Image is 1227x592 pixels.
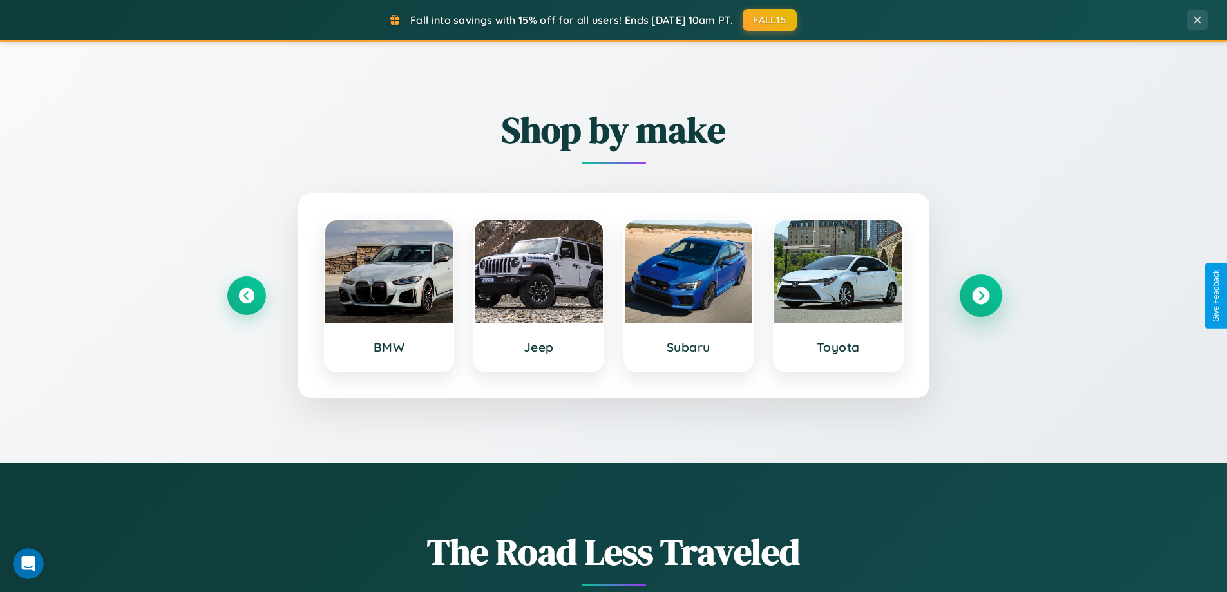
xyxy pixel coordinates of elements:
[227,527,1000,577] h1: The Road Less Traveled
[488,339,590,355] h3: Jeep
[227,105,1000,155] h2: Shop by make
[13,548,44,579] iframe: Intercom live chat
[1212,270,1221,322] div: Give Feedback
[787,339,889,355] h3: Toyota
[338,339,441,355] h3: BMW
[410,14,733,26] span: Fall into savings with 15% off for all users! Ends [DATE] 10am PT.
[743,9,797,31] button: FALL15
[638,339,740,355] h3: Subaru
